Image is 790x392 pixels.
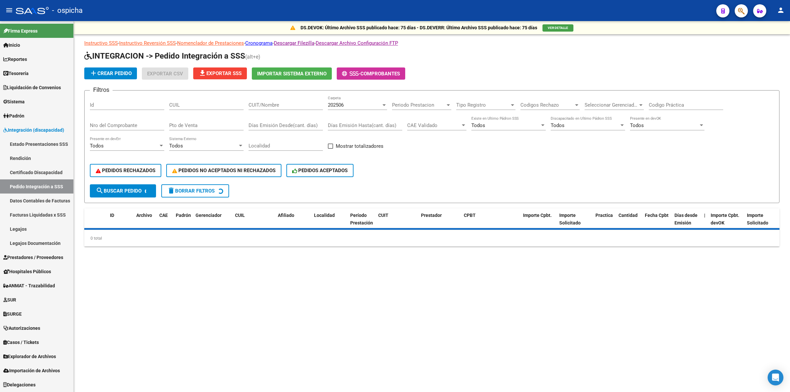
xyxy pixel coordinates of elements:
[193,67,247,79] button: Exportar SSS
[672,208,701,237] datatable-header-cell: Días desde Emisión
[3,112,24,119] span: Padrón
[161,184,229,197] button: Borrar Filtros
[520,208,557,237] datatable-header-cell: Importe Cpbt.
[619,213,638,218] span: Cantidad
[311,208,348,237] datatable-header-cell: Localidad
[90,70,132,76] span: Crear Pedido
[3,84,61,91] span: Liquidación de Convenios
[520,102,574,108] span: Codigos Rechazo
[456,102,510,108] span: Tipo Registro
[645,213,669,218] span: Fecha Cpbt
[134,208,157,237] datatable-header-cell: Archivo
[471,122,485,128] span: Todos
[642,208,672,237] datatable-header-cell: Fecha Cpbt
[90,69,97,77] mat-icon: add
[3,325,40,332] span: Autorizaciones
[166,164,281,177] button: PEDIDOS NO ACEPTADOS NI RECHAZADOS
[3,56,27,63] span: Reportes
[3,296,16,303] span: SUR
[559,213,581,225] span: Importe Solicitado
[176,213,191,218] span: Padrón
[84,67,137,79] button: Crear Pedido
[3,381,36,388] span: Delegaciones
[96,187,104,195] mat-icon: search
[52,3,83,18] span: - ospicha
[245,40,273,46] a: Cronograma
[747,213,768,233] span: Importe Solicitado devOK
[235,213,245,218] span: CUIL
[196,213,222,218] span: Gerenciador
[768,370,783,385] div: Open Intercom Messenger
[378,213,388,218] span: CUIT
[551,122,565,128] span: Todos
[777,6,785,14] mat-icon: person
[96,188,142,194] span: Buscar Pedido
[198,70,242,76] span: Exportar SSS
[96,168,155,173] span: PEDIDOS RECHAZADOS
[257,71,327,77] span: Importar Sistema Externo
[360,71,400,77] span: Comprobantes
[232,208,275,237] datatable-header-cell: CUIL
[147,71,183,77] span: Exportar CSV
[90,184,156,197] button: Buscar Pedido
[3,268,51,275] span: Hospitales Públicos
[392,102,445,108] span: Periodo Prestacion
[136,213,152,218] span: Archivo
[542,24,573,32] button: VER DETALLE
[286,164,354,177] button: PEDIDOS ACEPTADOS
[107,208,134,237] datatable-header-cell: ID
[301,24,537,31] p: DS.DEVOK: Último Archivo SSS publicado hace: 75 días - DS.DEVERR: Último Archivo SSS publicado ha...
[159,213,168,218] span: CAE
[350,213,373,225] span: Período Prestación
[3,98,25,105] span: Sistema
[3,353,56,360] span: Explorador de Archivos
[585,102,638,108] span: Seleccionar Gerenciador
[376,208,418,237] datatable-header-cell: CUIT
[172,168,276,173] span: PEDIDOS NO ACEPTADOS NI RECHAZADOS
[3,310,22,318] span: SURGE
[595,213,613,218] span: Practica
[744,208,780,237] datatable-header-cell: Importe Solicitado devOK
[90,143,104,149] span: Todos
[421,213,442,218] span: Prestador
[274,40,314,46] a: Descargar Filezilla
[167,188,215,194] span: Borrar Filtros
[193,208,232,237] datatable-header-cell: Gerenciador
[90,164,161,177] button: PEDIDOS RECHAZADOS
[630,122,644,128] span: Todos
[314,213,335,218] span: Localidad
[275,208,311,237] datatable-header-cell: Afiliado
[523,213,552,218] span: Importe Cpbt.
[674,213,698,225] span: Días desde Emisión
[348,208,376,237] datatable-header-cell: Período Prestación
[169,143,183,149] span: Todos
[245,54,260,60] span: (alt+e)
[316,40,398,46] a: Descargar Archivo Configuración FTP
[84,39,779,47] p: - - - - -
[407,122,461,128] span: CAE Validado
[3,27,38,35] span: Firma Express
[701,208,708,237] datatable-header-cell: |
[198,69,206,77] mat-icon: file_download
[84,40,118,46] a: Instructivo SSS
[711,213,739,225] span: Importe Cpbt. devOK
[3,367,60,374] span: Importación de Archivos
[119,40,176,46] a: Instructivo Reversión SSS
[342,71,360,77] span: -
[173,208,193,237] datatable-header-cell: Padrón
[5,6,13,14] mat-icon: menu
[177,40,244,46] a: Nomenclador de Prestaciones
[616,208,642,237] datatable-header-cell: Cantidad
[593,208,616,237] datatable-header-cell: Practica
[704,213,705,218] span: |
[110,213,114,218] span: ID
[3,254,63,261] span: Prestadores / Proveedores
[84,230,779,247] div: 0 total
[3,126,64,134] span: Integración (discapacidad)
[336,142,383,150] span: Mostrar totalizadores
[3,41,20,49] span: Inicio
[708,208,744,237] datatable-header-cell: Importe Cpbt. devOK
[418,208,461,237] datatable-header-cell: Prestador
[3,70,29,77] span: Tesorería
[3,339,39,346] span: Casos / Tickets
